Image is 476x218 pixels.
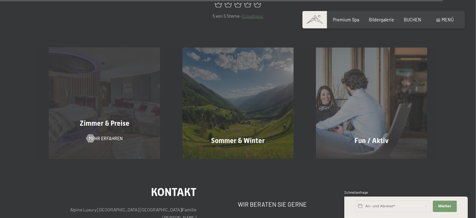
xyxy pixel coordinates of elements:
span: Sommer & Winter [211,137,265,145]
a: Wellnesshotel Südtirol SCHWARZENSTEIN - Wellnessurlaub in den Alpen, Wandern und Wellness Zimmer ... [38,48,171,159]
span: Schnellanfrage [344,190,368,194]
a: BUCHEN [404,17,421,22]
span: Zimmer & Preise [80,119,129,127]
p: 5 von 5 Sterne - [49,13,427,20]
a: Tripadivsor [242,13,263,19]
span: Kontakt [151,186,197,198]
a: Premium Spa [333,17,359,22]
span: Menü [442,17,454,22]
a: Bildergalerie [369,17,394,22]
button: Weiter [433,201,457,212]
span: Weiter [438,204,451,209]
span: Wir beraten Sie gerne [238,201,307,208]
a: Wellnesshotel Südtirol SCHWARZENSTEIN - Wellnessurlaub in den Alpen, Wandern und Wellness Sommer ... [171,48,305,159]
a: Wellnesshotel Südtirol SCHWARZENSTEIN - Wellnessurlaub in den Alpen, Wandern und Wellness Fun / A... [305,48,438,159]
span: Fun / Aktiv [354,137,389,145]
span: Mehr erfahren [89,135,123,142]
